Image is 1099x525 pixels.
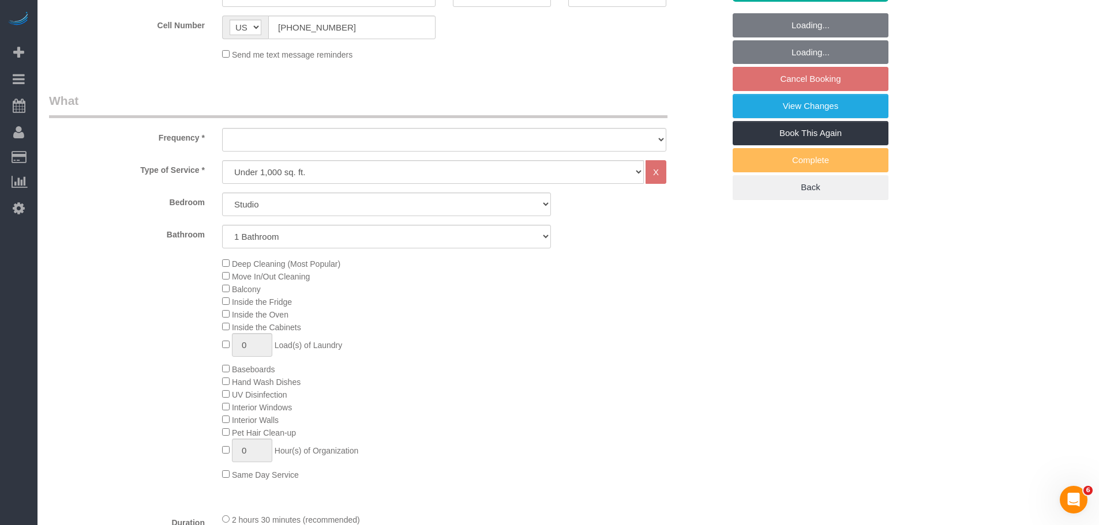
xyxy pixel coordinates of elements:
span: Inside the Fridge [232,297,292,307]
span: Inside the Oven [232,310,288,319]
label: Bedroom [40,192,213,208]
span: 6 [1083,486,1093,495]
a: View Changes [733,94,888,118]
input: Cell Number [268,16,436,39]
span: Move In/Out Cleaning [232,272,310,281]
label: Type of Service * [40,160,213,176]
legend: What [49,92,667,118]
span: Pet Hair Clean-up [232,428,296,437]
span: Deep Cleaning (Most Popular) [232,259,340,269]
span: Inside the Cabinets [232,323,301,332]
span: Baseboards [232,365,275,374]
span: Balcony [232,285,261,294]
label: Frequency * [40,128,213,143]
img: Automaid Logo [7,12,30,28]
label: Bathroom [40,225,213,240]
a: Book This Again [733,121,888,145]
span: Hand Wash Dishes [232,377,301,387]
span: Send me text message reminders [232,50,352,59]
label: Cell Number [40,16,213,31]
span: Hour(s) of Organization [275,446,359,455]
iframe: Intercom live chat [1060,486,1087,513]
span: Interior Walls [232,416,279,425]
span: 2 hours 30 minutes (recommended) [232,515,360,524]
span: Load(s) of Laundry [275,341,343,350]
span: UV Disinfection [232,390,287,399]
span: Interior Windows [232,403,292,412]
span: Same Day Service [232,470,299,479]
a: Back [733,175,888,199]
